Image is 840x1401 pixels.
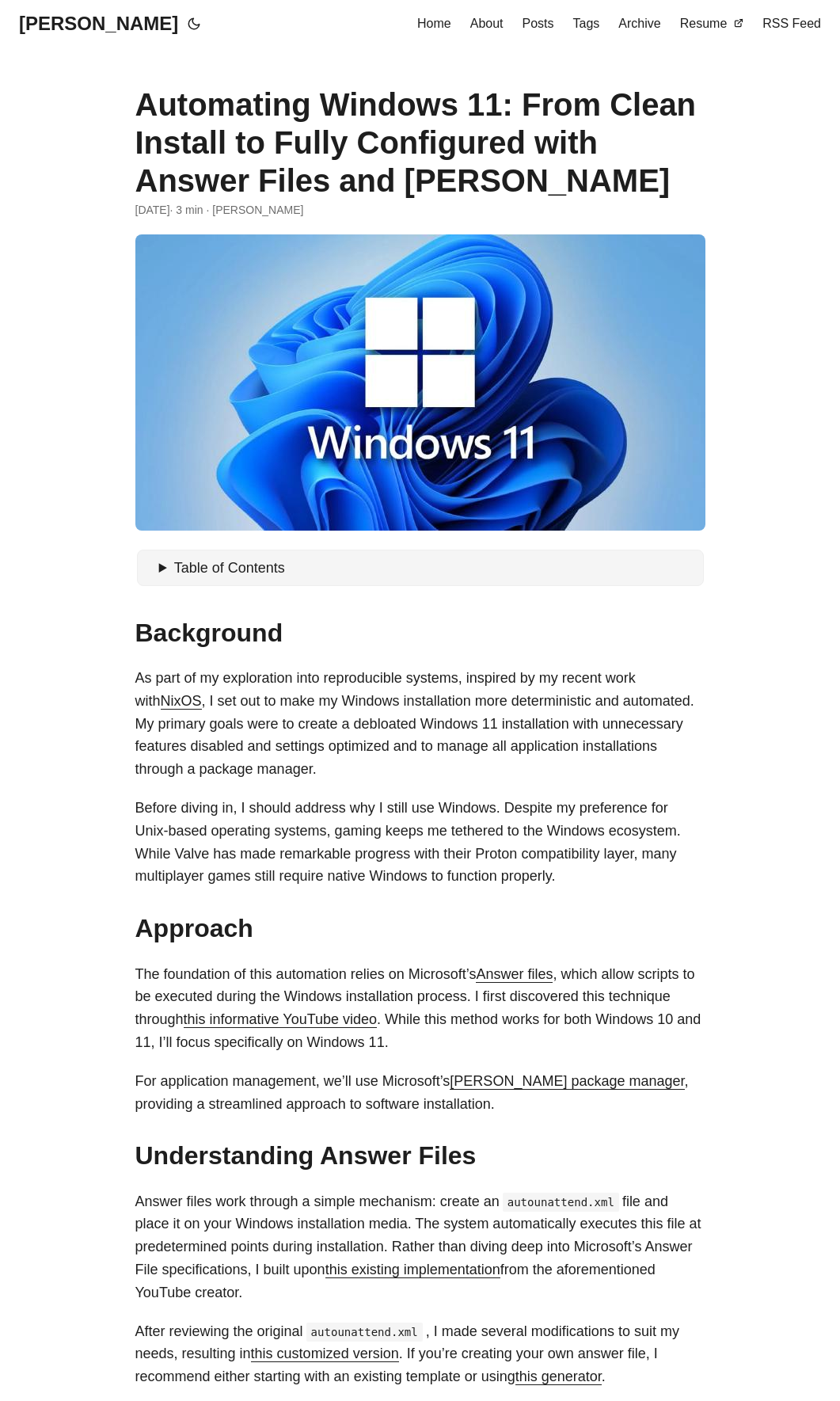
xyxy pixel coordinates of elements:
[515,1369,602,1384] a: this generator
[135,1140,705,1171] h2: Understanding Answer Files
[523,17,554,30] span: Posts
[135,667,705,781] p: As part of my exploration into reproducible systems, inspired by my recent work with , I set out ...
[159,557,697,580] summary: Table of Contents
[135,201,170,219] span: 2024-12-17 20:18:13 -0500 -0500
[184,1011,378,1027] a: this informative YouTube video
[135,1190,705,1304] p: Answer files work through a simple mechanism: create an file and place it on your Windows install...
[135,86,705,200] h1: Automating Windows 11: From Clean Install to Fully Configured with Answer Files and [PERSON_NAME]
[573,17,600,30] span: Tags
[450,1073,684,1089] a: [PERSON_NAME] package manager
[135,1320,705,1388] p: After reviewing the original , I made several modifications to suit my needs, resulting in . If y...
[476,966,553,982] a: Answer files
[174,560,285,576] span: Table of Contents
[762,17,821,30] span: RSS Feed
[135,618,705,648] h2: Background
[417,17,451,30] span: Home
[306,1323,423,1342] code: autounattend.xml
[135,797,705,888] p: Before diving in, I should address why I still use Windows. Despite my preference for Unix-based ...
[135,1070,705,1116] p: For application management, we’ll use Microsoft’s , providing a streamlined approach to software ...
[470,17,504,30] span: About
[618,17,660,30] span: Archive
[135,963,705,1054] p: The foundation of this automation relies on Microsoft’s , which allow scripts to be executed duri...
[680,17,728,30] span: Resume
[161,693,202,709] a: NixOS
[135,201,705,219] div: · 3 min · [PERSON_NAME]
[325,1262,500,1277] a: this existing implementation
[251,1346,399,1361] a: this customized version
[135,913,705,943] h2: Approach
[503,1193,619,1212] code: autounattend.xml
